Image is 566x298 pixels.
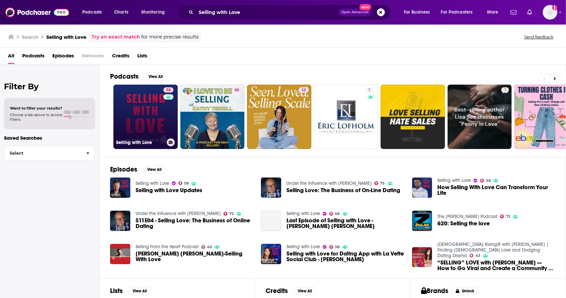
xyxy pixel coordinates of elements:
[412,211,432,231] img: 620: Selling the love
[113,85,178,149] a: 58Selling with Love
[368,87,371,94] span: 1
[46,34,86,40] h3: Selling with Love
[286,218,404,229] span: Last Episode of Selling with Love - [PERSON_NAME] [PERSON_NAME]
[52,50,74,64] a: Episodes
[136,187,202,193] a: Selling with Love Updates
[110,287,123,295] h2: Lists
[207,246,212,249] span: 49
[196,7,338,18] input: Search podcasts, credits, & more...
[487,8,498,17] span: More
[314,85,378,149] a: 1
[266,287,317,295] a: CreditsView All
[110,244,130,264] img: Jason Marc Campbell-Selling With Love
[10,112,62,122] span: Choose a tab above to access filters.
[136,181,169,186] a: Selling with Love
[110,72,168,81] a: PodcastsView All
[141,33,199,41] span: for more precise results
[110,287,152,295] a: ListsView All
[261,178,281,198] img: Selling Love: The Business of On-Line Dating
[286,181,372,186] a: Under the Influence with Terry O'Reilly
[110,7,132,18] a: Charts
[475,254,480,257] span: 43
[180,85,245,149] a: 46
[110,165,166,174] a: EpisodesView All
[399,7,438,18] button: open menu
[178,181,189,185] a: 58
[486,179,491,182] span: 58
[143,166,166,174] button: View All
[299,87,309,93] a: 38
[482,7,507,18] button: open menu
[22,50,44,64] a: Podcasts
[437,260,555,271] a: “SELLING” LOVE with Jen Larson — How to Go Viral and Create a Community as a Coach
[110,178,130,198] img: Selling with Love Updates
[366,87,373,93] a: 1
[229,212,234,215] span: 75
[437,185,555,196] a: How Selling With Love Can Transform Your Life
[261,211,281,231] a: Last Episode of Selling with Love - Jason Marc Campbell
[82,50,104,64] span: Networks
[82,8,102,17] span: Podcasts
[4,135,95,141] p: Saved Searches
[412,247,432,267] img: “SELLING” LOVE with Jen Larson — How to Go Viral and Create a Community as a Coach
[166,87,171,94] span: 58
[232,87,242,93] a: 46
[374,181,385,185] a: 75
[114,8,128,17] span: Charts
[286,251,404,262] a: Selling with Love for Dating App with La Vette Social Club - Mia Lux
[437,7,482,18] button: open menu
[110,211,130,231] img: S11E04 - Selling Love: The Business of Online Dating
[437,242,549,259] a: Queer Women Rising® with Sophia Spallino | Finding Lesbian Love and Dodging Dating Drama
[525,7,535,18] a: Show notifications dropdown
[286,251,404,262] span: Selling with Love for Dating App with La Vette Social Club - [PERSON_NAME]
[286,218,404,229] a: Last Episode of Selling with Love - Jason Marc Campbell
[266,287,288,295] h2: Credits
[404,8,430,17] span: For Business
[329,245,340,249] a: 58
[286,244,320,250] a: Selling with Love
[335,212,340,215] span: 58
[223,212,234,216] a: 75
[4,146,95,161] button: Select
[136,251,253,262] a: Jason Marc Campbell-Selling With Love
[136,244,199,250] a: Selling From the Heart Podcast
[437,221,490,226] a: 620: Selling the love
[201,245,212,249] a: 49
[112,50,129,64] a: Credits
[552,5,557,10] svg: Add a profile image
[480,179,491,183] a: 58
[261,244,281,264] img: Selling with Love for Dating App with La Vette Social Club - Mia Lux
[286,187,400,193] a: Selling Love: The Business of On-Line Dating
[470,254,480,258] a: 43
[136,251,253,262] span: [PERSON_NAME] [PERSON_NAME]-Selling With Love
[286,211,320,216] a: Selling with Love
[4,151,81,155] span: Select
[412,178,432,198] a: How Selling With Love Can Transform Your Life
[10,106,62,111] span: Want to filter your results?
[441,8,473,17] span: For Podcasters
[437,178,471,183] a: Selling with Love
[184,182,189,185] span: 58
[22,34,38,40] h3: Search
[110,165,137,174] h2: Episodes
[335,246,340,249] span: 58
[5,6,69,19] img: Podchaser - Follow, Share and Rate Podcasts
[301,87,306,94] span: 38
[137,50,147,64] a: Lists
[543,5,557,20] span: Logged in as CaveHenricks
[500,214,510,218] a: 72
[141,8,165,17] span: Monitoring
[501,87,509,93] a: 7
